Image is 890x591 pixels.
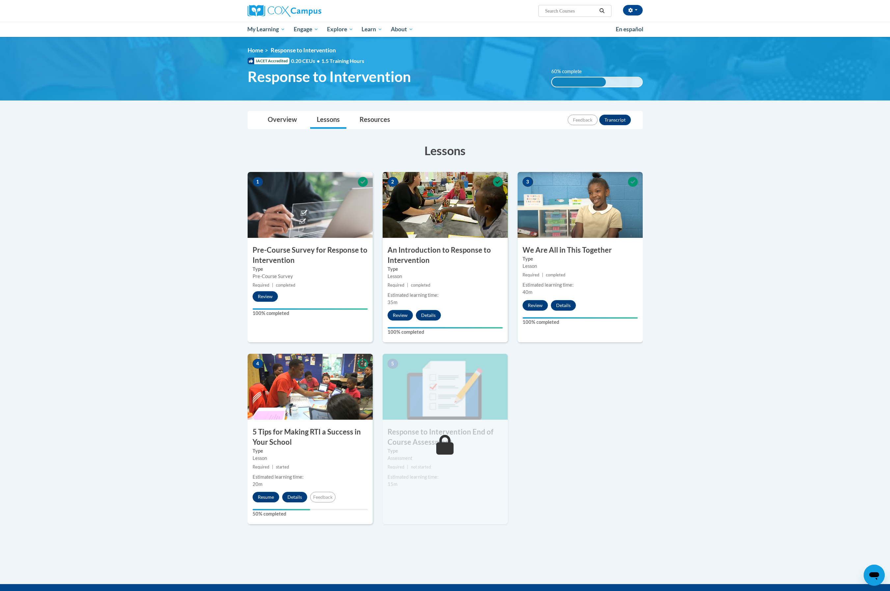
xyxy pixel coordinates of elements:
[253,177,263,187] span: 1
[276,464,289,469] span: started
[248,427,373,447] h3: 5 Tips for Making RTI a Success in Your School
[623,5,643,15] button: Account Settings
[253,273,368,280] div: Pre-Course Survey
[388,177,398,187] span: 2
[411,464,431,469] span: not started
[391,25,413,33] span: About
[248,354,373,420] img: Course Image
[388,359,398,369] span: 5
[253,509,310,510] div: Your progress
[544,7,597,15] input: Search Courses
[253,473,368,481] div: Estimated learning time:
[253,510,368,518] label: 50% completed
[611,22,648,36] a: En español
[864,565,885,586] iframe: Button to launch messaging window
[599,115,631,125] button: Transcript
[387,22,418,37] a: About
[291,57,321,65] span: 0.20 CEUs
[411,283,430,288] span: completed
[523,281,638,289] div: Estimated learning time:
[353,111,397,129] a: Resources
[388,327,503,328] div: Your progress
[261,111,304,129] a: Overview
[383,245,508,266] h3: An Introduction to Response to Intervention
[546,272,565,277] span: completed
[253,266,368,273] label: Type
[253,359,263,369] span: 4
[317,58,320,64] span: •
[383,354,508,420] img: Course Image
[272,283,273,288] span: |
[248,172,373,238] img: Course Image
[523,272,539,277] span: Required
[248,68,411,85] span: Response to Intervention
[568,115,598,125] button: Feedback
[271,47,336,54] span: Response to Intervention
[518,245,643,255] h3: We Are All in This Together
[383,427,508,447] h3: Response to Intervention End of Course Assessment
[388,283,404,288] span: Required
[597,7,607,15] button: Search
[523,319,638,326] label: 100% completed
[388,310,413,321] button: Review
[238,22,653,37] div: Main menu
[388,481,397,487] span: 15m
[323,22,358,37] a: Explore
[247,25,285,33] span: My Learning
[388,447,503,455] label: Type
[523,263,638,270] div: Lesson
[253,481,262,487] span: 20m
[282,492,307,502] button: Details
[243,22,290,37] a: My Learning
[253,455,368,462] div: Lesson
[310,492,336,502] button: Feedback
[362,25,382,33] span: Learn
[388,328,503,336] label: 100% completed
[407,464,408,469] span: |
[253,308,368,310] div: Your progress
[383,172,508,238] img: Course Image
[523,255,638,263] label: Type
[416,310,441,321] button: Details
[276,283,295,288] span: completed
[388,473,503,481] div: Estimated learning time:
[253,447,368,455] label: Type
[388,273,503,280] div: Lesson
[388,299,397,305] span: 35m
[327,25,353,33] span: Explore
[248,47,263,54] a: Home
[542,272,543,277] span: |
[357,22,387,37] a: Learn
[388,455,503,462] div: Assessment
[248,5,373,17] a: Cox Campus
[272,464,273,469] span: |
[523,317,638,319] div: Your progress
[552,77,606,87] div: 60% complete
[289,22,323,37] a: Engage
[523,289,532,295] span: 40m
[253,492,279,502] button: Resume
[253,310,368,317] label: 100% completed
[248,142,643,159] h3: Lessons
[248,58,289,64] span: IACET Accredited
[388,266,503,273] label: Type
[253,283,269,288] span: Required
[253,291,278,302] button: Review
[523,177,533,187] span: 3
[407,283,408,288] span: |
[523,300,548,311] button: Review
[248,5,321,17] img: Cox Campus
[388,292,503,299] div: Estimated learning time:
[388,464,404,469] span: Required
[616,26,643,33] span: En español
[294,25,318,33] span: Engage
[248,245,373,266] h3: Pre-Course Survey for Response to Intervention
[518,172,643,238] img: Course Image
[253,464,269,469] span: Required
[551,68,589,75] label: 60% complete
[310,111,346,129] a: Lessons
[321,58,364,64] span: 1.5 Training Hours
[551,300,576,311] button: Details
